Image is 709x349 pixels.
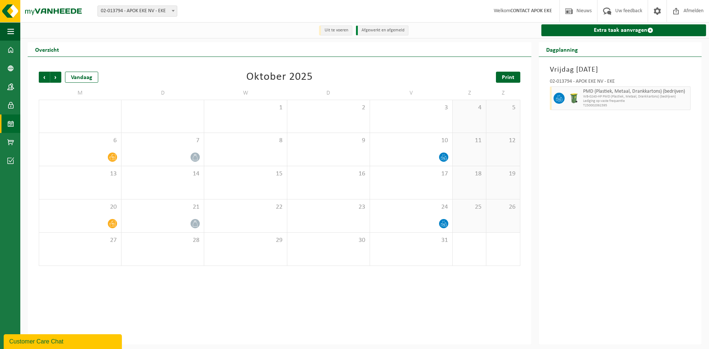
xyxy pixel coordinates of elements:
[490,170,516,178] span: 19
[4,333,123,349] iframe: chat widget
[539,42,585,57] h2: Dagplanning
[246,72,313,83] div: Oktober 2025
[456,170,482,178] span: 18
[208,137,283,145] span: 8
[43,137,117,145] span: 6
[208,104,283,112] span: 1
[291,137,366,145] span: 9
[125,236,200,244] span: 28
[43,170,117,178] span: 13
[287,86,370,100] td: D
[50,72,61,83] span: Volgende
[43,236,117,244] span: 27
[291,104,366,112] span: 2
[583,95,688,99] span: WB-0240-HP PMD (Plastiek, Metaal, Drankkartons) (bedrijven)
[121,86,204,100] td: D
[510,8,552,14] strong: CONTACT APOK EKE
[98,6,177,16] span: 02-013794 - APOK EKE NV - EKE
[374,170,449,178] span: 17
[550,79,691,86] div: 02-013794 - APOK EKE NV - EKE
[28,42,66,57] h2: Overzicht
[291,236,366,244] span: 30
[319,25,352,35] li: Uit te voeren
[208,170,283,178] span: 15
[496,72,520,83] a: Print
[502,75,514,81] span: Print
[39,86,121,100] td: M
[291,203,366,211] span: 23
[97,6,177,17] span: 02-013794 - APOK EKE NV - EKE
[583,99,688,103] span: Lediging op vaste frequentie
[374,236,449,244] span: 31
[490,137,516,145] span: 12
[453,86,486,100] td: Z
[125,203,200,211] span: 21
[568,93,579,104] img: WB-0240-HPE-GN-50
[208,236,283,244] span: 29
[486,86,520,100] td: Z
[39,72,50,83] span: Vorige
[208,203,283,211] span: 22
[490,203,516,211] span: 26
[65,72,98,83] div: Vandaag
[374,137,449,145] span: 10
[541,24,706,36] a: Extra taak aanvragen
[291,170,366,178] span: 16
[456,137,482,145] span: 11
[125,170,200,178] span: 14
[456,104,482,112] span: 4
[374,203,449,211] span: 24
[583,103,688,108] span: T250002062395
[490,104,516,112] span: 5
[204,86,287,100] td: W
[374,104,449,112] span: 3
[125,137,200,145] span: 7
[550,64,691,75] h3: Vrijdag [DATE]
[356,25,408,35] li: Afgewerkt en afgemeld
[370,86,453,100] td: V
[456,203,482,211] span: 25
[43,203,117,211] span: 20
[583,89,688,95] span: PMD (Plastiek, Metaal, Drankkartons) (bedrijven)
